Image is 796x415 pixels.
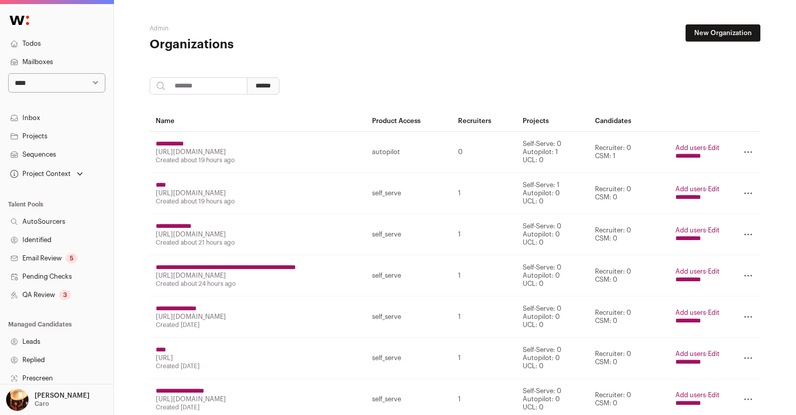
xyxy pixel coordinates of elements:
div: 3 [59,290,71,300]
a: Edit [708,144,720,151]
a: Edit [708,227,720,233]
a: [URL][DOMAIN_NAME] [156,396,226,402]
td: self_serve [366,173,452,214]
td: self_serve [366,255,452,297]
h1: Organizations [150,37,353,53]
td: self_serve [366,338,452,379]
a: [URL][DOMAIN_NAME] [156,272,226,279]
a: Edit [708,268,720,275]
th: Projects [517,111,589,132]
td: 1 [452,173,517,214]
td: 1 [452,214,517,255]
td: · [669,255,726,297]
a: Edit [708,392,720,398]
div: Created about 21 hours ago [156,239,360,247]
td: · [669,132,726,173]
a: Add users [675,350,706,357]
a: Add users [675,186,706,192]
td: 1 [452,297,517,338]
td: Self-Serve: 0 Autopilot: 0 UCL: 0 [517,338,589,379]
button: Open dropdown [4,389,92,411]
td: 1 [452,338,517,379]
div: Project Context [8,170,71,178]
a: Add users [675,227,706,233]
td: Self-Serve: 0 Autopilot: 0 UCL: 0 [517,297,589,338]
td: autopilot [366,132,452,173]
img: 473170-medium_jpg [6,389,29,411]
img: Wellfound [4,10,35,31]
td: · [669,214,726,255]
td: Recruiter: 0 CSM: 0 [589,255,669,297]
th: Candidates [589,111,669,132]
td: · [669,297,726,338]
a: [URL] [156,354,173,361]
a: Add users [675,392,706,398]
td: Self-Serve: 0 Autopilot: 0 UCL: 0 [517,214,589,255]
td: Recruiter: 0 CSM: 1 [589,132,669,173]
a: Edit [708,309,720,316]
a: Add users [675,144,706,151]
div: Created [DATE] [156,321,360,329]
p: Caro [35,400,49,408]
div: Created about 19 hours ago [156,197,360,205]
a: [URL][DOMAIN_NAME] [156,190,226,196]
th: Recruiters [452,111,517,132]
div: Created [DATE] [156,362,360,370]
div: Created about 19 hours ago [156,156,360,164]
div: Created about 24 hours ago [156,280,360,288]
td: Self-Serve: 0 Autopilot: 1 UCL: 0 [517,132,589,173]
button: Open dropdown [8,167,85,181]
a: Add users [675,268,706,275]
td: Recruiter: 0 CSM: 0 [589,338,669,379]
td: Recruiter: 0 CSM: 0 [589,297,669,338]
a: New Organization [686,24,760,42]
td: · [669,173,726,214]
td: Self-Serve: 1 Autopilot: 0 UCL: 0 [517,173,589,214]
td: 1 [452,255,517,297]
a: [URL][DOMAIN_NAME] [156,231,226,238]
a: Edit [708,186,720,192]
td: 0 [452,132,517,173]
a: Edit [708,350,720,357]
th: Name [150,111,366,132]
td: · [669,338,726,379]
a: Add users [675,309,706,316]
td: self_serve [366,297,452,338]
div: 5 [66,253,77,263]
a: Admin [150,25,168,32]
div: Created [DATE] [156,403,360,411]
p: [PERSON_NAME] [35,392,90,400]
a: [URL][DOMAIN_NAME] [156,313,226,320]
th: Product Access [366,111,452,132]
td: Recruiter: 0 CSM: 0 [589,173,669,214]
td: self_serve [366,214,452,255]
td: Self-Serve: 0 Autopilot: 0 UCL: 0 [517,255,589,297]
a: [URL][DOMAIN_NAME] [156,149,226,155]
td: Recruiter: 0 CSM: 0 [589,214,669,255]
